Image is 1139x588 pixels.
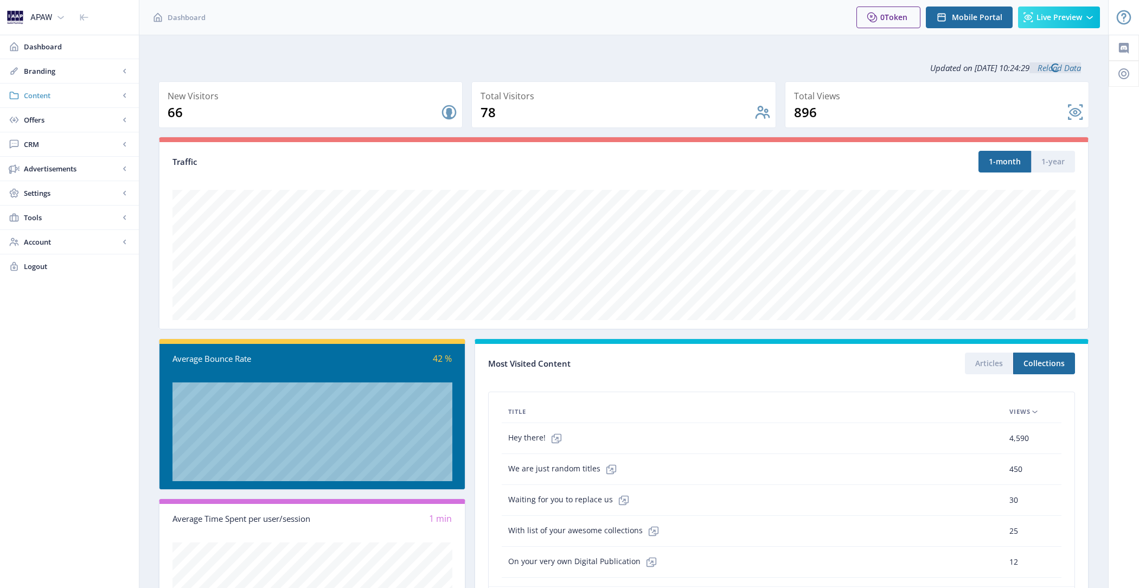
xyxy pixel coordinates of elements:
span: Settings [24,188,119,199]
div: Updated on [DATE] 10:24:29 [158,54,1089,81]
div: Average Bounce Rate [172,353,312,365]
button: Mobile Portal [926,7,1013,28]
span: Live Preview [1036,13,1082,22]
span: Waiting for you to replace us [508,489,635,511]
span: Offers [24,114,119,125]
button: 0Token [856,7,920,28]
div: 78 [481,104,753,121]
div: 66 [168,104,440,121]
div: APAW [30,5,52,29]
span: With list of your awesome collections [508,520,664,542]
span: Account [24,237,119,247]
span: Mobile Portal [952,13,1002,22]
span: On your very own Digital Publication [508,551,662,573]
span: We are just random titles [508,458,622,480]
span: Hey there! [508,427,567,449]
div: Most Visited Content [488,355,782,372]
div: 1 min [312,513,452,525]
span: Tools [24,212,119,223]
div: Average Time Spent per user/session [172,513,312,525]
span: CRM [24,139,119,150]
span: Content [24,90,119,101]
div: Total Views [794,88,1084,104]
span: Advertisements [24,163,119,174]
span: Branding [24,66,119,76]
img: 94bfb64e-6fc1-4faa-92ae-d42304f7c417.png [7,9,24,26]
span: 30 [1009,494,1018,507]
span: 4,590 [1009,432,1029,445]
div: 896 [794,104,1067,121]
span: Dashboard [168,12,206,23]
button: 1-month [978,151,1031,172]
span: Title [508,405,526,418]
span: Dashboard [24,41,130,52]
a: Reload Data [1029,62,1081,73]
span: Views [1009,405,1031,418]
button: 1-year [1031,151,1075,172]
div: New Visitors [168,88,458,104]
span: 42 % [433,353,452,365]
button: Articles [965,353,1013,374]
span: 12 [1009,555,1018,568]
span: Logout [24,261,130,272]
span: Token [885,12,907,22]
span: 450 [1009,463,1022,476]
button: Live Preview [1018,7,1100,28]
button: Collections [1013,353,1075,374]
div: Traffic [172,156,624,168]
div: Total Visitors [481,88,771,104]
span: 25 [1009,525,1018,538]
